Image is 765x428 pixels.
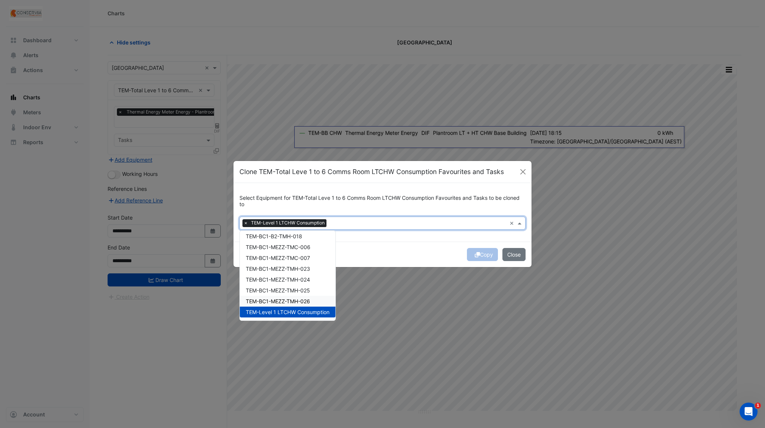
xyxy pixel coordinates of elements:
span: TEM-Level 1 LTCHW Consumption [249,219,326,227]
span: TEM-BC1-MEZZ-TMC-007 [246,255,310,261]
span: TEM-BC1-B2-TMH-018 [246,233,302,239]
span: TEM-BC1-MEZZ-TMH-024 [246,276,310,283]
span: TEM-BC1-MEZZ-TMH-025 [246,287,310,294]
span: TEM-BC1-MEZZ-TMH-023 [246,266,310,272]
h6: Select Equipment for TEM-Total Leve 1 to 6 Comms Room LTCHW Consumption Favourites and Tasks to b... [239,195,526,208]
button: Close [502,248,526,261]
span: TEM-BC1-MEZZ-TMC-006 [246,244,310,250]
button: Close [517,166,529,177]
span: Clear [510,219,516,227]
h5: Clone TEM-Total Leve 1 to 6 Comms Room LTCHW Consumption Favourites and Tasks [239,167,504,177]
span: TEM-Level 1 LTCHW Consumption [246,309,329,315]
span: 1 [755,403,761,409]
div: Options List [240,231,335,320]
iframe: Intercom live chat [740,403,758,421]
span: TEM-BC1-MEZZ-TMH-026 [246,298,310,304]
span: × [242,219,249,227]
